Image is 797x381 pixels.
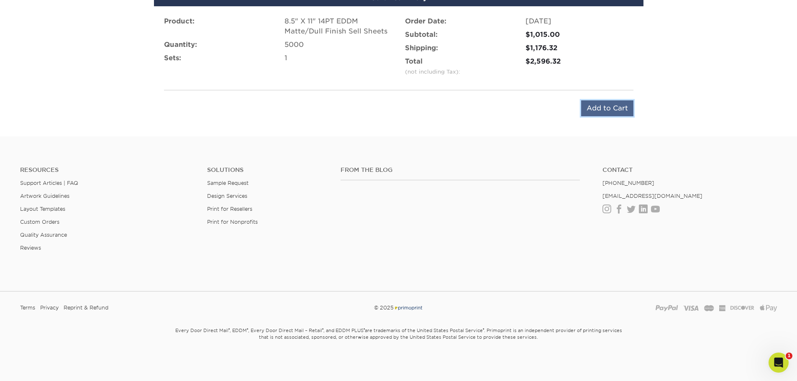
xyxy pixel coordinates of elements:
[207,180,249,186] a: Sample Request
[207,219,258,225] a: Print for Nonprofits
[64,302,108,314] a: Reprint & Refund
[769,353,789,373] iframe: Intercom live chat
[405,43,438,53] label: Shipping:
[284,53,392,63] div: 1
[394,304,423,311] img: Primoprint
[20,232,67,238] a: Quality Assurance
[20,206,65,212] a: Layout Templates
[525,56,633,66] div: $2,596.32
[483,327,484,332] sup: ®
[405,56,460,77] label: Total
[602,166,777,174] a: Contact
[364,327,365,332] sup: ®
[405,69,460,75] small: (not including Tax):
[164,40,197,50] label: Quantity:
[40,302,59,314] a: Privacy
[164,53,181,63] label: Sets:
[164,16,195,26] label: Product:
[602,193,702,199] a: [EMAIL_ADDRESS][DOMAIN_NAME]
[20,219,59,225] a: Custom Orders
[602,180,654,186] a: [PHONE_NUMBER]
[20,166,195,174] h4: Resources
[525,43,633,53] div: $1,176.32
[247,327,248,332] sup: ®
[154,324,643,361] small: Every Door Direct Mail , EDDM , Every Door Direct Mail – Retail , and EDDM PLUS are trademarks of...
[20,245,41,251] a: Reviews
[207,193,247,199] a: Design Services
[20,193,69,199] a: Artwork Guidelines
[270,302,527,314] div: © 2025
[525,30,633,40] div: $1,015.00
[322,327,323,332] sup: ®
[284,16,392,36] div: 8.5" X 11" 14PT EDDM Matte/Dull Finish Sell Sheets
[207,166,328,174] h4: Solutions
[786,353,792,359] span: 1
[405,30,438,40] label: Subtotal:
[405,16,446,26] label: Order Date:
[20,180,78,186] a: Support Articles | FAQ
[228,327,230,332] sup: ®
[20,302,35,314] a: Terms
[207,206,252,212] a: Print for Resellers
[284,40,392,50] div: 5000
[341,166,580,174] h4: From the Blog
[525,16,633,26] div: [DATE]
[581,100,633,116] input: Add to Cart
